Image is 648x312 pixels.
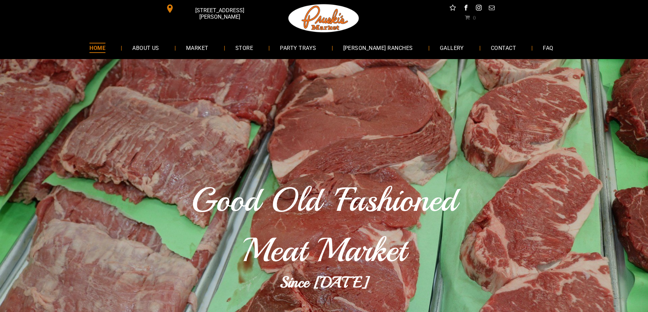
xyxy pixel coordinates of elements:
span: 0 [473,15,476,20]
a: CONTACT [481,39,526,57]
a: [PERSON_NAME] RANCHES [333,39,423,57]
a: STORE [225,39,263,57]
a: instagram [474,3,483,14]
a: ABOUT US [122,39,169,57]
span: [STREET_ADDRESS][PERSON_NAME] [176,4,263,23]
a: facebook [461,3,470,14]
a: PARTY TRAYS [270,39,326,57]
a: email [487,3,496,14]
a: Social network [448,3,457,14]
a: HOME [79,39,116,57]
span: Good Old 'Fashioned Meat Market [191,179,457,271]
a: FAQ [533,39,563,57]
b: Since [DATE] [280,273,369,292]
a: [STREET_ADDRESS][PERSON_NAME] [161,3,265,14]
a: MARKET [176,39,219,57]
a: GALLERY [430,39,474,57]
